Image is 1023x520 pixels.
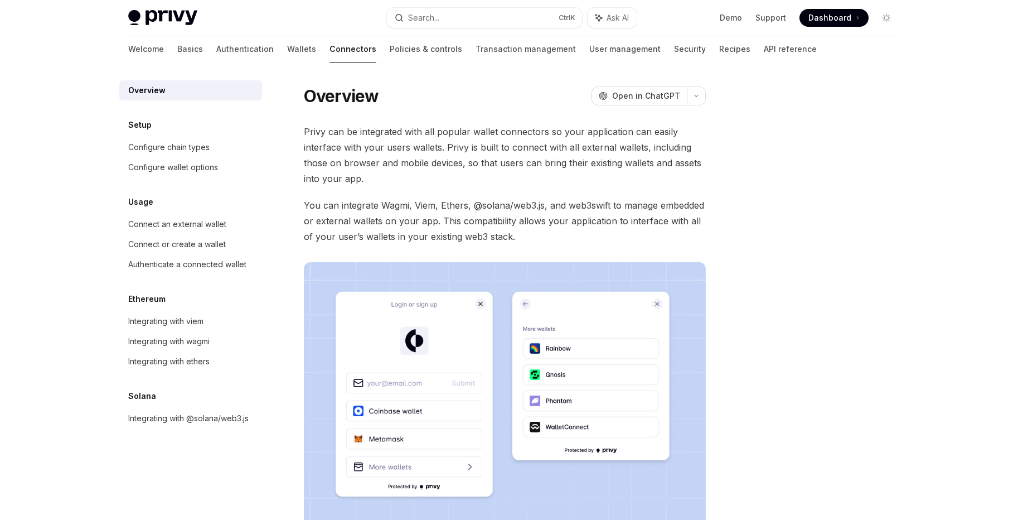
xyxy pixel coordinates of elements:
a: Connect or create a wallet [119,234,262,254]
a: Overview [119,80,262,100]
div: Search... [408,11,439,25]
div: Integrating with wagmi [128,335,210,348]
a: API reference [764,36,817,62]
img: light logo [128,10,197,26]
span: You can integrate Wagmi, Viem, Ethers, @solana/web3.js, and web3swift to manage embedded or exter... [304,198,706,244]
a: Recipes [719,36,750,62]
a: Security [674,36,706,62]
a: Integrating with wagmi [119,331,262,352]
h5: Solana [128,389,156,403]
h5: Setup [128,118,152,132]
span: Open in ChatGPT [612,90,680,102]
a: Basics [177,36,203,62]
div: Integrating with viem [128,315,203,328]
button: Toggle dark mode [877,9,895,27]
a: Transaction management [476,36,576,62]
h1: Overview [304,86,379,106]
a: Connectors [329,36,376,62]
div: Connect an external wallet [128,218,226,231]
a: Configure wallet options [119,157,262,177]
a: Support [755,12,786,23]
div: Integrating with ethers [128,355,210,368]
a: Authentication [216,36,274,62]
a: Configure chain types [119,137,262,157]
a: Integrating with ethers [119,352,262,372]
h5: Usage [128,195,153,209]
span: Dashboard [808,12,851,23]
span: Ctrl K [559,13,575,22]
div: Connect or create a wallet [128,238,226,251]
div: Configure chain types [128,141,210,154]
div: Authenticate a connected wallet [128,258,246,271]
a: Wallets [287,36,316,62]
a: Welcome [128,36,164,62]
a: Authenticate a connected wallet [119,254,262,275]
a: Demo [720,12,742,23]
a: User management [589,36,661,62]
h5: Ethereum [128,292,166,306]
a: Integrating with @solana/web3.js [119,408,262,428]
a: Connect an external wallet [119,214,262,234]
a: Policies & controls [390,36,462,62]
div: Integrating with @solana/web3.js [128,412,249,425]
button: Ask AI [588,8,637,28]
div: Overview [128,84,166,97]
button: Search...CtrlK [387,8,582,28]
button: Open in ChatGPT [592,86,687,105]
div: Configure wallet options [128,161,218,174]
span: Ask AI [607,12,629,23]
a: Integrating with viem [119,311,262,331]
a: Dashboard [799,9,869,27]
span: Privy can be integrated with all popular wallet connectors so your application can easily interfa... [304,124,706,186]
